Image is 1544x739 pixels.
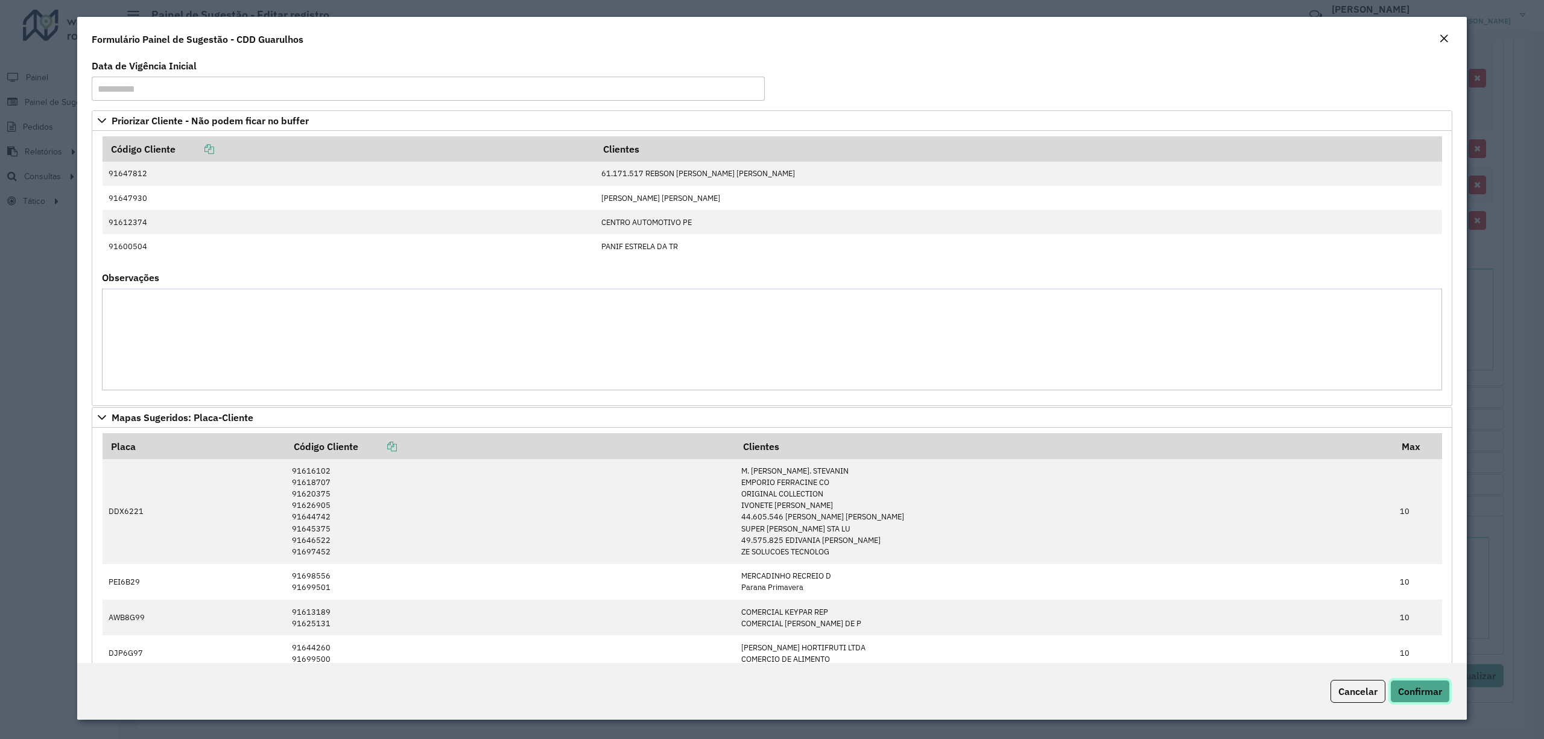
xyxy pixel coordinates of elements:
td: COMERCIAL KEYPAR REP COMERCIAL [PERSON_NAME] DE P [735,600,1393,635]
span: Cancelar [1338,685,1378,697]
td: 91616102 91618707 91620375 91626905 91644742 91645375 91646522 91697452 [286,459,735,564]
td: PANIF ESTRELA DA TR [595,234,1441,258]
span: Mapas Sugeridos: Placa-Cliente [112,413,253,422]
td: 91698556 91699501 [286,564,735,600]
span: Priorizar Cliente - Não podem ficar no buffer [112,116,309,125]
th: Clientes [735,433,1393,458]
td: [PERSON_NAME] [PERSON_NAME] [595,186,1441,210]
button: Confirmar [1390,680,1450,703]
a: Copiar [176,143,214,155]
td: 10 [1394,564,1442,600]
td: CENTRO AUTOMOTIVO PE [595,210,1441,234]
td: 91644260 91699500 [286,635,735,671]
td: DJP6G97 [103,635,286,671]
td: 61.171.517 REBSON [PERSON_NAME] [PERSON_NAME] [595,162,1441,186]
a: Mapas Sugeridos: Placa-Cliente [92,407,1452,428]
td: 91600504 [103,234,595,258]
th: Placa [103,433,286,458]
div: Priorizar Cliente - Não podem ficar no buffer [92,131,1452,406]
button: Cancelar [1330,680,1385,703]
button: Close [1435,31,1452,47]
td: 91612374 [103,210,595,234]
th: Clientes [595,136,1441,162]
th: Código Cliente [286,433,735,458]
a: Priorizar Cliente - Não podem ficar no buffer [92,110,1452,131]
th: Max [1394,433,1442,458]
td: 10 [1394,459,1442,564]
td: [PERSON_NAME] HORTIFRUTI LTDA COMERCIO DE ALIMENTO [735,635,1393,671]
label: Observações [102,270,159,285]
td: PEI6B29 [103,564,286,600]
td: M. [PERSON_NAME]. STEVANIN EMPORIO FERRACINE CO ORIGINAL COLLECTION IVONETE [PERSON_NAME] 44.605.... [735,459,1393,564]
td: 91647930 [103,186,595,210]
em: Fechar [1439,34,1449,43]
span: Confirmar [1398,685,1442,697]
h4: Formulário Painel de Sugestão - CDD Guarulhos [92,32,303,46]
td: 10 [1394,635,1442,671]
td: AWB8G99 [103,600,286,635]
label: Data de Vigência Inicial [92,59,197,73]
td: 91613189 91625131 [286,600,735,635]
th: Código Cliente [103,136,595,162]
td: 10 [1394,600,1442,635]
td: DDX6221 [103,459,286,564]
td: MERCADINHO RECREIO D Parana Primavera [735,564,1393,600]
td: 91647812 [103,162,595,186]
a: Copiar [358,440,397,452]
